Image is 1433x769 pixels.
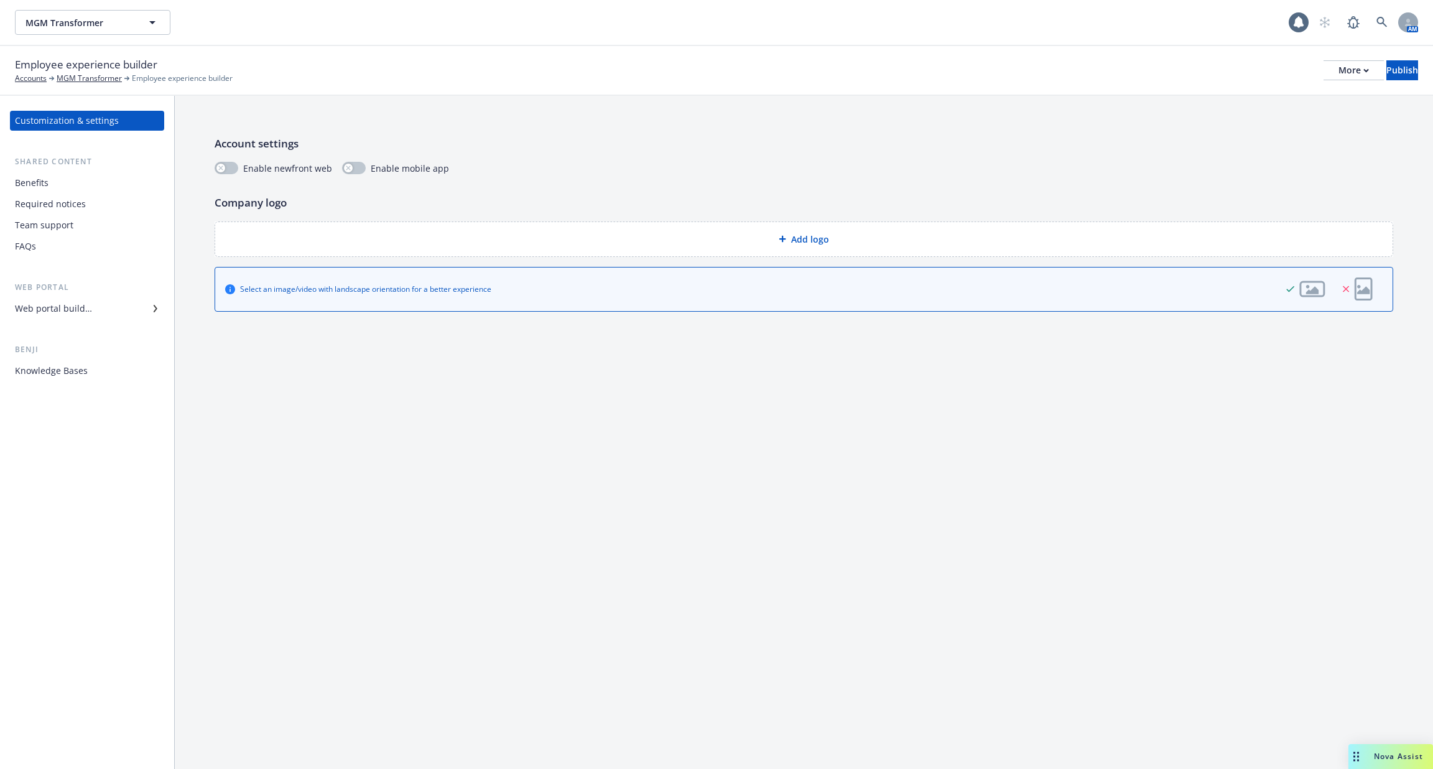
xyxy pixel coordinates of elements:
div: FAQs [15,236,36,256]
a: Start snowing [1312,10,1337,35]
div: More [1338,61,1369,80]
button: Publish [1386,60,1418,80]
div: Drag to move [1348,744,1364,769]
div: Customization & settings [15,111,119,131]
div: Shared content [10,156,164,168]
a: Report a Bug [1341,10,1366,35]
span: Add logo [791,233,829,246]
span: Employee experience builder [15,57,157,73]
span: Nova Assist [1374,751,1423,762]
button: Nova Assist [1348,744,1433,769]
a: Required notices [10,194,164,214]
button: MGM Transformer [15,10,170,35]
div: Add logo [215,221,1393,257]
a: Customization & settings [10,111,164,131]
span: Enable newfront web [243,162,332,175]
div: Publish [1386,61,1418,80]
a: Web portal builder [10,299,164,319]
div: Benji [10,343,164,356]
span: Enable mobile app [371,162,449,175]
div: Web portal [10,281,164,294]
a: MGM Transformer [57,73,122,84]
div: Select an image/video with landscape orientation for a better experience [240,284,491,294]
p: Account settings [215,136,1393,152]
div: Benefits [15,173,49,193]
span: MGM Transformer [26,16,133,29]
a: Benefits [10,173,164,193]
div: Required notices [15,194,86,214]
div: Team support [15,215,73,235]
span: Employee experience builder [132,73,233,84]
div: Knowledge Bases [15,361,88,381]
button: More [1324,60,1384,80]
a: Search [1370,10,1394,35]
a: Knowledge Bases [10,361,164,381]
a: Accounts [15,73,47,84]
a: FAQs [10,236,164,256]
a: Team support [10,215,164,235]
div: Web portal builder [15,299,92,319]
p: Company logo [215,195,1393,211]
